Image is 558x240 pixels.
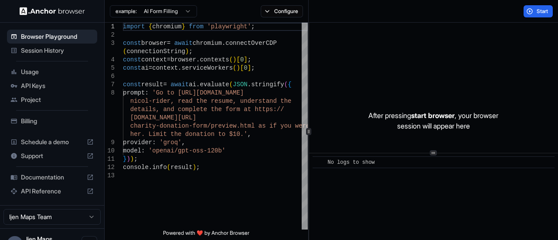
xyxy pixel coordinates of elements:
span: ) [236,64,240,71]
span: chromium [193,40,222,47]
span: ; [251,23,255,30]
span: ] [244,56,247,63]
span: from [189,23,204,30]
div: 9 [105,139,115,147]
span: ( [233,64,236,71]
span: Project [21,95,94,104]
div: 1 [105,23,115,31]
span: ( [284,81,288,88]
span: = [167,56,170,63]
div: Schedule a demo [7,135,97,149]
span: ; [251,64,255,71]
span: evaluate [200,81,229,88]
span: Session History [21,46,94,55]
span: await [170,81,189,88]
span: API Reference [21,187,83,196]
span: API Keys [21,81,94,90]
span: const [123,81,141,88]
span: JSON [233,81,248,88]
span: : [145,89,148,96]
span: import [123,23,145,30]
span: 'playwright' [207,23,251,30]
span: , [181,139,185,146]
img: Anchor Logo [20,7,85,15]
div: Usage [7,65,97,79]
div: 7 [105,81,115,89]
div: Project [7,93,97,107]
span: No logs to show [328,159,375,166]
span: chromium [152,23,181,30]
span: prompt [123,89,145,96]
span: connectionString [126,48,185,55]
span: ] [248,64,251,71]
button: Start [524,5,553,17]
div: 11 [105,155,115,163]
span: [ [236,56,240,63]
span: result [141,81,163,88]
div: 8 [105,89,115,97]
span: ( [167,164,170,171]
div: 6 [105,72,115,81]
span: Schedule a demo [21,138,83,146]
span: . [196,56,200,63]
div: Support [7,149,97,163]
div: 10 [105,147,115,155]
span: connectOverCDP [225,40,277,47]
span: Powered with ❤️ by Anchor Browser [163,230,249,240]
span: her. Limit the donation to $10.' [130,131,248,138]
div: 5 [105,64,115,72]
span: { [149,23,152,30]
span: Browser Playground [21,32,94,41]
span: [DOMAIN_NAME][URL] [130,114,196,121]
span: ( [123,48,126,55]
span: browser [170,56,196,63]
span: Usage [21,68,94,76]
span: ; [248,56,251,63]
span: model [123,147,141,154]
span: 0 [244,64,247,71]
span: : [141,147,145,154]
div: 13 [105,172,115,180]
span: console [123,164,149,171]
span: browser [141,40,167,47]
span: { [288,81,291,88]
span: serviceWorkers [181,64,233,71]
div: 4 [105,56,115,64]
span: . [196,81,200,88]
span: ai [189,81,196,88]
span: start browser [411,111,455,120]
span: charity-donation-form/preview.html as if you were [130,122,310,129]
span: const [123,56,141,63]
span: ) [193,164,196,171]
span: [ [240,64,244,71]
div: Session History [7,44,97,57]
span: provider [123,139,152,146]
span: ai [141,64,149,71]
span: await [174,40,193,47]
span: ; [196,164,200,171]
span: nicol-rider, read the resume, understand the [130,98,292,105]
span: example: [116,8,137,15]
span: Billing [21,117,94,125]
span: stringify [251,81,284,88]
span: = [163,81,167,88]
span: } [123,155,126,162]
span: ; [134,155,137,162]
div: 12 [105,163,115,172]
span: ( [229,81,233,88]
span: 'groq' [160,139,181,146]
div: Billing [7,114,97,128]
span: } [181,23,185,30]
span: info [152,164,167,171]
span: result [170,164,192,171]
span: ) [126,155,130,162]
div: API Keys [7,79,97,93]
span: . [149,164,152,171]
span: contexts [200,56,229,63]
span: ; [189,48,192,55]
div: 2 [105,31,115,39]
button: Configure [261,5,303,17]
span: context [152,64,178,71]
span: : [152,139,156,146]
span: 0 [240,56,244,63]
